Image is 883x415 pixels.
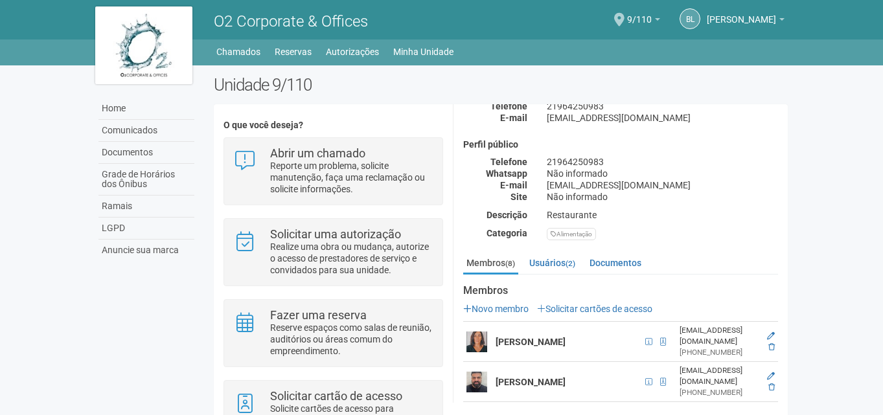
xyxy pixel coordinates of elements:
p: Realize uma obra ou mudança, autorize o acesso de prestadores de serviço e convidados para sua un... [270,241,433,276]
strong: Telefone [490,101,527,111]
a: Chamados [216,43,260,61]
a: Excluir membro [768,342,775,352]
strong: Categoria [487,228,527,238]
a: Editar membro [767,331,775,341]
div: Alimentação [547,228,596,240]
strong: Site [510,192,527,202]
strong: E-mail [500,113,527,123]
h4: Perfil público [463,140,778,150]
a: Solicitar uma autorização Realize uma obra ou mudança, autorize o acesso de prestadores de serviç... [234,229,433,276]
a: Fazer uma reserva Reserve espaços como salas de reunião, auditórios ou áreas comum do empreendime... [234,309,433,357]
a: Autorizações [326,43,379,61]
strong: E-mail [500,180,527,190]
a: Membros(8) [463,253,518,275]
a: Documentos [98,142,194,164]
a: bl [680,8,700,29]
strong: Solicitar uma autorização [270,227,401,241]
div: [EMAIL_ADDRESS][DOMAIN_NAME] [680,365,759,387]
strong: Descrição [487,210,527,220]
div: [EMAIL_ADDRESS][DOMAIN_NAME] [537,179,788,191]
div: 21964250983 [537,156,788,168]
div: [PHONE_NUMBER] [680,387,759,398]
span: O2 Corporate & Offices [214,12,368,30]
a: Comunicados [98,120,194,142]
p: Reserve espaços como salas de reunião, auditórios ou áreas comum do empreendimento. [270,322,433,357]
strong: Membros [463,285,778,297]
img: user.png [466,372,487,392]
a: [PERSON_NAME] [707,16,785,27]
p: Reporte um problema, solicite manutenção, faça uma reclamação ou solicite informações. [270,160,433,195]
small: (8) [505,259,515,268]
strong: Telefone [490,157,527,167]
a: LGPD [98,218,194,240]
div: [EMAIL_ADDRESS][DOMAIN_NAME] [680,325,759,347]
div: 21964250983 [537,100,788,112]
a: Anuncie sua marca [98,240,194,261]
div: Não informado [537,168,788,179]
a: Documentos [586,253,645,273]
div: [EMAIL_ADDRESS][DOMAIN_NAME] [537,112,788,124]
a: Abrir um chamado Reporte um problema, solicite manutenção, faça uma reclamação ou solicite inform... [234,148,433,195]
div: [PHONE_NUMBER] [680,347,759,358]
a: Grade de Horários dos Ônibus [98,164,194,196]
a: Novo membro [463,304,529,314]
img: logo.jpg [95,6,192,84]
strong: Whatsapp [486,168,527,179]
a: Minha Unidade [393,43,453,61]
small: (2) [566,259,575,268]
a: Ramais [98,196,194,218]
a: Editar membro [767,372,775,381]
a: Home [98,98,194,120]
strong: Solicitar cartão de acesso [270,389,402,403]
strong: [PERSON_NAME] [496,377,566,387]
a: 9/110 [627,16,660,27]
strong: Abrir um chamado [270,146,365,160]
span: brunno lopes [707,2,776,25]
h4: O que você deseja? [224,120,443,130]
strong: [PERSON_NAME] [496,337,566,347]
a: Usuários(2) [526,253,579,273]
img: user.png [466,331,487,352]
a: Reservas [275,43,312,61]
strong: Fazer uma reserva [270,308,367,322]
span: 9/110 [627,2,652,25]
a: Excluir membro [768,383,775,392]
div: Não informado [537,191,788,203]
a: Solicitar cartões de acesso [537,304,652,314]
div: Restaurante [537,209,788,221]
h2: Unidade 9/110 [214,75,788,95]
